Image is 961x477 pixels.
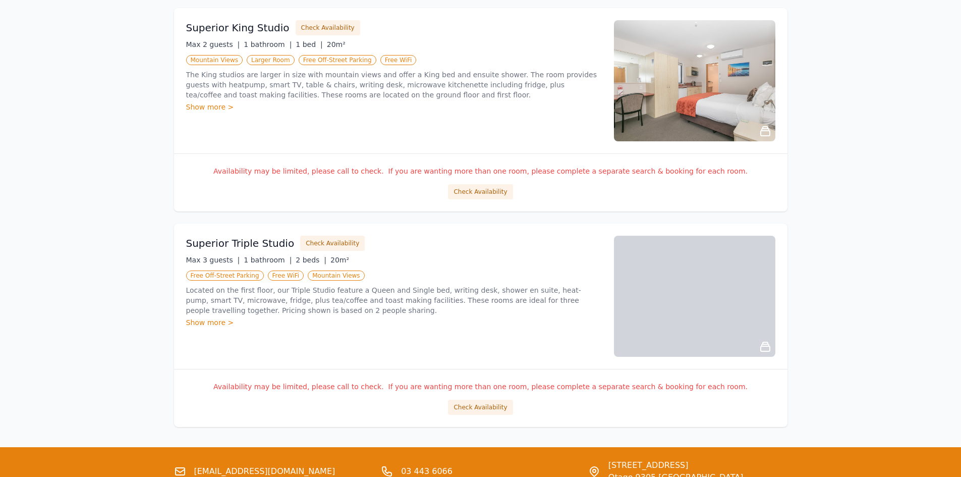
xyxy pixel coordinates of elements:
[186,317,602,328] div: Show more >
[186,102,602,112] div: Show more >
[300,236,365,251] button: Check Availability
[448,400,513,415] button: Check Availability
[244,256,292,264] span: 1 bathroom |
[186,271,264,281] span: Free Off-Street Parking
[186,236,295,250] h3: Superior Triple Studio
[244,40,292,48] span: 1 bathroom |
[186,166,775,176] p: Availability may be limited, please call to check. If you are wanting more than one room, please ...
[296,20,360,35] button: Check Availability
[268,271,304,281] span: Free WiFi
[186,40,240,48] span: Max 2 guests |
[186,55,243,65] span: Mountain Views
[299,55,376,65] span: Free Off-Street Parking
[186,256,240,264] span: Max 3 guests |
[330,256,349,264] span: 20m²
[608,459,744,471] span: [STREET_ADDRESS]
[327,40,346,48] span: 20m²
[296,256,326,264] span: 2 beds |
[448,184,513,199] button: Check Availability
[308,271,364,281] span: Mountain Views
[380,55,417,65] span: Free WiFi
[186,285,602,315] p: Located on the first floor, our Triple Studio feature a Queen and Single bed, writing desk, showe...
[186,70,602,100] p: The King studios are larger in size with mountain views and offer a King bed and ensuite shower. ...
[296,40,322,48] span: 1 bed |
[186,21,290,35] h3: Superior King Studio
[247,55,295,65] span: Larger Room
[186,382,775,392] p: Availability may be limited, please call to check. If you are wanting more than one room, please ...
